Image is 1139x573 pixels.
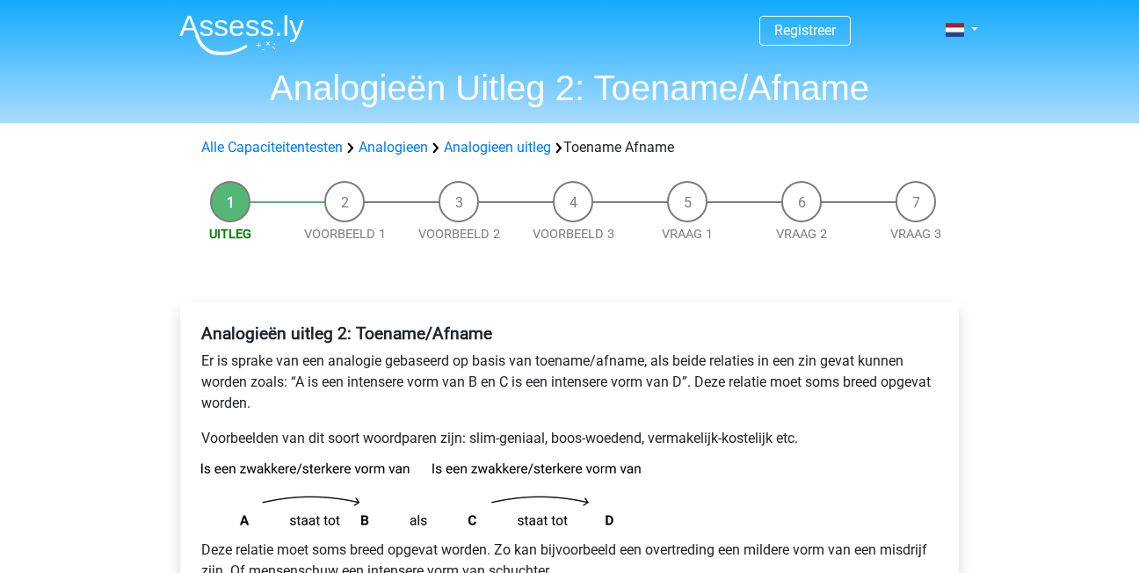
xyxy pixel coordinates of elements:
[201,351,938,414] p: Er is sprake van een analogie gebaseerd op basis van toename/afname, als beide relaties in een zi...
[179,14,304,55] img: Assessly
[304,226,386,242] a: Voorbeeld 1
[201,463,641,526] img: analogies_pattern2.png
[359,139,428,156] a: Analogieen
[890,226,941,242] a: Vraag 3
[533,226,614,242] a: Voorbeeld 3
[774,22,836,39] a: Registreer
[776,226,827,242] a: Vraag 2
[662,226,713,242] a: Vraag 1
[444,139,551,156] a: Analogieen uitleg
[201,323,492,344] b: Analogieën uitleg 2: Toename/Afname
[201,428,938,449] p: Voorbeelden van dit soort woordparen zijn: slim-geniaal, boos-woedend, vermakelijk-kostelijk etc.
[209,226,251,242] a: Uitleg
[418,226,500,242] a: Voorbeeld 2
[201,139,343,156] a: Alle Capaciteitentesten
[165,67,974,109] h1: Analogieën Uitleg 2: Toename/Afname
[194,137,945,158] div: Toename Afname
